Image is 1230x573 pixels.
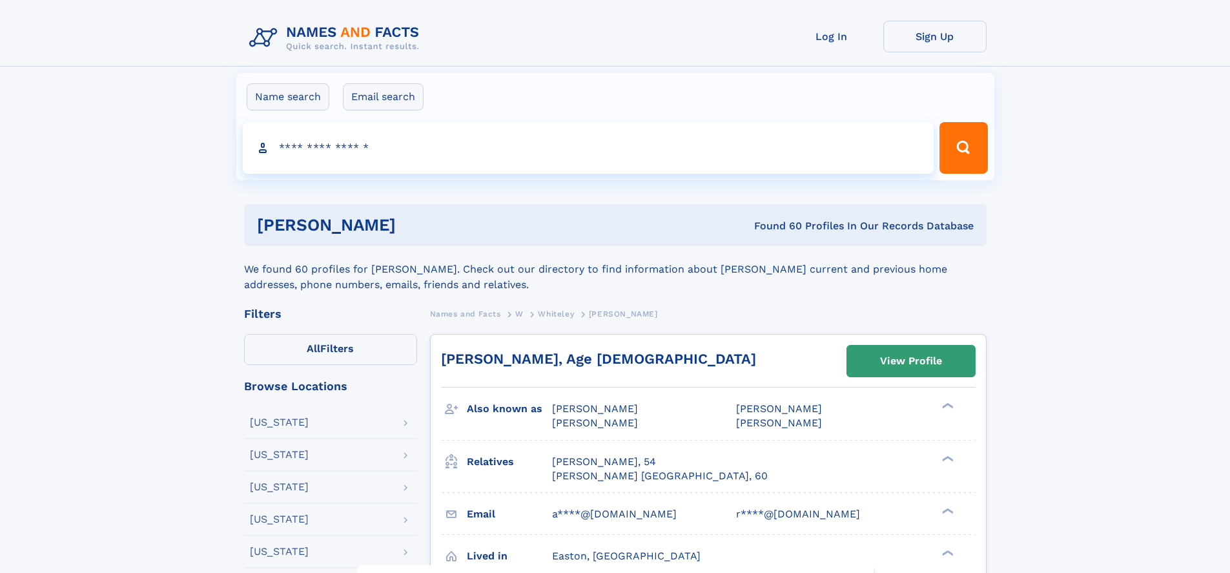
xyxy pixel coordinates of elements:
[244,334,417,365] label: Filters
[552,455,656,469] a: [PERSON_NAME], 54
[552,402,638,415] span: [PERSON_NAME]
[250,417,309,428] div: [US_STATE]
[515,309,524,318] span: W
[467,398,552,420] h3: Also known as
[467,545,552,567] h3: Lived in
[939,402,954,410] div: ❯
[244,308,417,320] div: Filters
[538,309,574,318] span: Whiteley
[880,346,942,376] div: View Profile
[244,380,417,392] div: Browse Locations
[736,402,822,415] span: [PERSON_NAME]
[250,547,309,557] div: [US_STATE]
[467,503,552,525] h3: Email
[243,122,934,174] input: search input
[589,309,658,318] span: [PERSON_NAME]
[939,122,987,174] button: Search Button
[552,417,638,429] span: [PERSON_NAME]
[244,246,987,293] div: We found 60 profiles for [PERSON_NAME]. Check out our directory to find information about [PERSON...
[575,219,974,233] div: Found 60 Profiles In Our Records Database
[538,306,574,322] a: Whiteley
[467,451,552,473] h3: Relatives
[736,417,822,429] span: [PERSON_NAME]
[515,306,524,322] a: W
[441,351,756,367] a: [PERSON_NAME], Age [DEMOGRAPHIC_DATA]
[780,21,883,52] a: Log In
[247,83,329,110] label: Name search
[847,346,975,377] a: View Profile
[307,342,320,355] span: All
[244,21,430,56] img: Logo Names and Facts
[343,83,424,110] label: Email search
[430,306,501,322] a: Names and Facts
[939,454,954,463] div: ❯
[552,469,768,483] a: [PERSON_NAME] [GEOGRAPHIC_DATA], 60
[939,548,954,557] div: ❯
[250,450,309,460] div: [US_STATE]
[257,217,575,233] h1: [PERSON_NAME]
[250,514,309,525] div: [US_STATE]
[883,21,987,52] a: Sign Up
[250,482,309,492] div: [US_STATE]
[552,550,701,562] span: Easton, [GEOGRAPHIC_DATA]
[939,506,954,515] div: ❯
